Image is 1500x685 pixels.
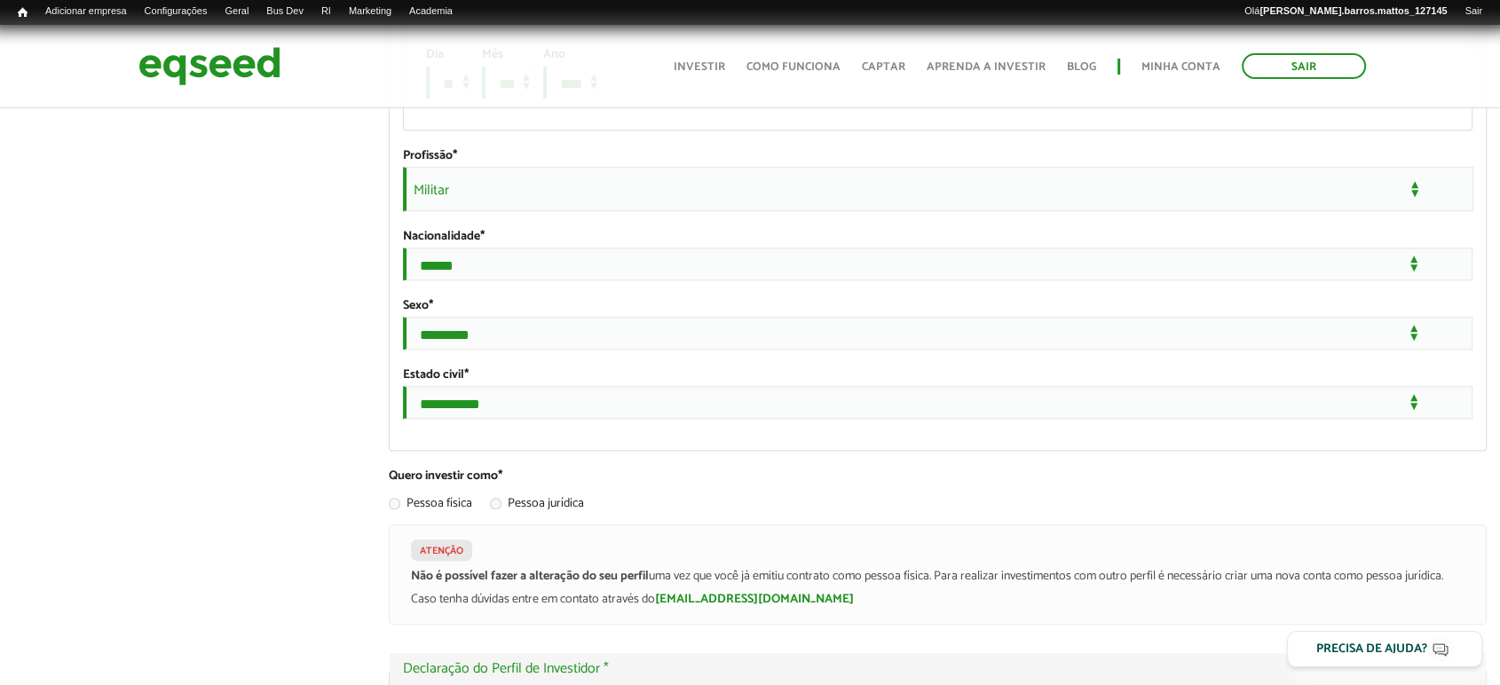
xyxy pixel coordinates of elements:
span: Militar [403,167,1473,211]
a: Aprenda a investir [927,61,1046,73]
span: Este campo é obrigatório. [429,295,433,316]
label: Estado civil [403,369,469,382]
span: Início [18,6,28,19]
a: Geral [216,4,257,19]
a: Início [9,4,36,21]
label: Quero investir como [389,470,502,483]
a: Blog [1067,61,1096,73]
p: Caso tenha dúvidas entre em contato através do [411,593,1465,608]
label: Pessoa física [389,498,472,516]
input: Pessoa física [389,498,400,509]
strong: Não é possível fazer a alteração do seu perfil [411,566,649,587]
a: Declaração do Perfil de Investidor * [403,662,1473,676]
a: Sair [1242,53,1366,79]
a: Bus Dev [257,4,312,19]
span: Este campo é obrigatório. [464,365,469,385]
label: Nacionalidade [403,231,485,243]
a: Como funciona [746,61,841,73]
a: RI [312,4,340,19]
input: Pessoa jurídica [490,498,501,509]
label: Atenção [411,539,472,561]
label: Pessoa jurídica [490,498,584,516]
a: Olá[PERSON_NAME].barros.mattos_127145 [1236,4,1456,19]
label: Profissão [403,150,457,162]
a: Captar [862,61,905,73]
span: Este campo é obrigatório. [480,226,485,247]
a: Sair [1456,4,1491,19]
span: Este campo é obrigatório. [453,146,457,166]
img: EqSeed [138,43,280,90]
a: [EMAIL_ADDRESS][DOMAIN_NAME] [655,594,854,606]
a: Academia [400,4,462,19]
a: Configurações [136,4,217,19]
p: uma vez que você já emitiu contrato como pessoa física. Para realizar investimentos com outro per... [411,570,1465,585]
a: Adicionar empresa [36,4,136,19]
a: Marketing [340,4,400,19]
a: Minha conta [1141,61,1220,73]
label: Sexo [403,300,433,312]
span: Este campo é obrigatório. [498,466,502,486]
strong: [PERSON_NAME].barros.mattos_127145 [1259,5,1447,16]
a: Investir [674,61,725,73]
